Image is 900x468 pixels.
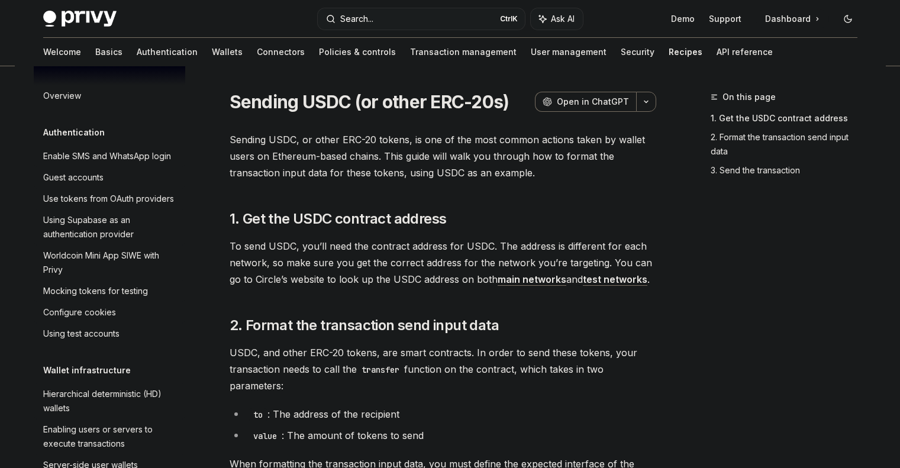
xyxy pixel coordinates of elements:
code: transfer [357,363,404,376]
div: Enable SMS and WhatsApp login [43,149,171,163]
li: : The address of the recipient [230,406,656,422]
a: User management [531,38,607,66]
span: To send USDC, you’ll need the contract address for USDC. The address is different for each networ... [230,238,656,288]
span: On this page [722,90,776,104]
div: Overview [43,89,81,103]
a: 1. Get the USDC contract address [711,109,867,128]
span: 2. Format the transaction send input data [230,316,499,335]
code: to [249,408,267,421]
div: Use tokens from OAuth providers [43,192,174,206]
a: Configure cookies [34,302,185,323]
button: Ask AI [531,8,583,30]
code: value [249,430,282,443]
a: Hierarchical deterministic (HD) wallets [34,383,185,419]
button: Open in ChatGPT [535,92,636,112]
div: Using Supabase as an authentication provider [43,213,178,241]
div: Search... [340,12,373,26]
a: Use tokens from OAuth providers [34,188,185,209]
h1: Sending USDC (or other ERC-20s) [230,91,509,112]
a: Welcome [43,38,81,66]
a: Worldcoin Mini App SIWE with Privy [34,245,185,280]
a: Security [621,38,654,66]
a: main networks [498,273,566,286]
a: Enable SMS and WhatsApp login [34,146,185,167]
div: Using test accounts [43,327,120,341]
a: Transaction management [410,38,517,66]
a: Overview [34,85,185,106]
div: Mocking tokens for testing [43,284,148,298]
a: Enabling users or servers to execute transactions [34,419,185,454]
div: Hierarchical deterministic (HD) wallets [43,387,178,415]
a: Support [709,13,741,25]
li: : The amount of tokens to send [230,427,656,444]
span: Sending USDC, or other ERC-20 tokens, is one of the most common actions taken by wallet users on ... [230,131,656,181]
a: 2. Format the transaction send input data [711,128,867,161]
a: Using test accounts [34,323,185,344]
button: Toggle dark mode [838,9,857,28]
span: Dashboard [765,13,811,25]
span: USDC, and other ERC-20 tokens, are smart contracts. In order to send these tokens, your transacti... [230,344,656,394]
span: 1. Get the USDC contract address [230,209,447,228]
a: Recipes [669,38,702,66]
h5: Authentication [43,125,105,140]
span: Open in ChatGPT [557,96,629,108]
a: Guest accounts [34,167,185,188]
a: Dashboard [756,9,829,28]
a: API reference [717,38,773,66]
button: Search...CtrlK [318,8,525,30]
a: Authentication [137,38,198,66]
a: 3. Send the transaction [711,161,867,180]
span: Ctrl K [500,14,518,24]
a: Using Supabase as an authentication provider [34,209,185,245]
span: Ask AI [551,13,575,25]
div: Configure cookies [43,305,116,319]
a: Mocking tokens for testing [34,280,185,302]
a: Wallets [212,38,243,66]
a: Policies & controls [319,38,396,66]
div: Guest accounts [43,170,104,185]
div: Enabling users or servers to execute transactions [43,422,178,451]
h5: Wallet infrastructure [43,363,131,377]
a: Basics [95,38,122,66]
div: Worldcoin Mini App SIWE with Privy [43,248,178,277]
a: test networks [583,273,647,286]
img: dark logo [43,11,117,27]
a: Demo [671,13,695,25]
a: Connectors [257,38,305,66]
